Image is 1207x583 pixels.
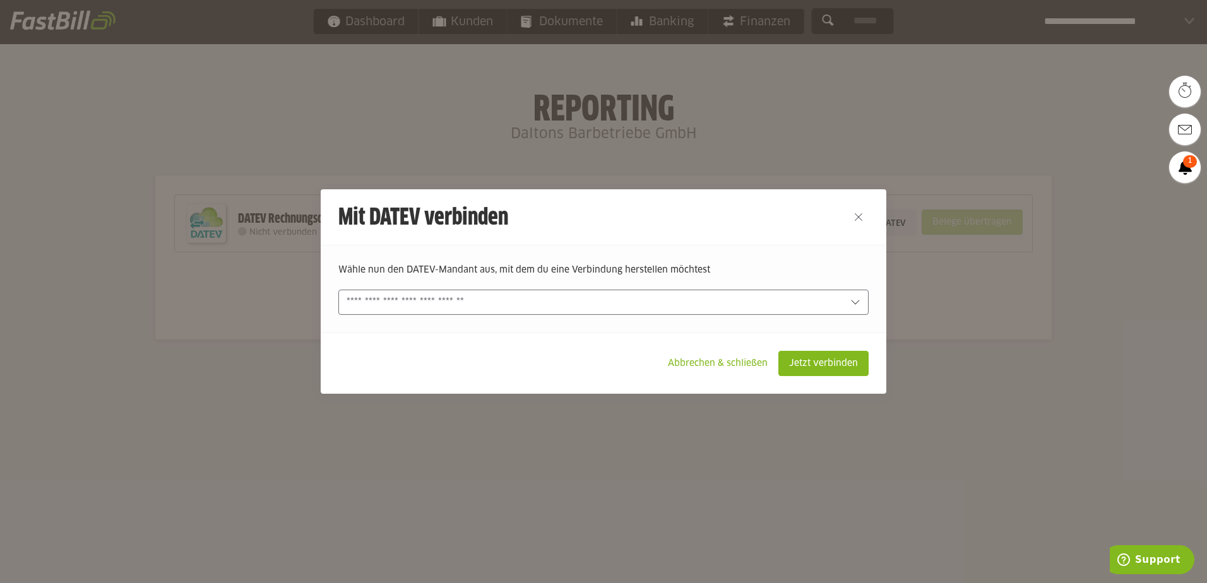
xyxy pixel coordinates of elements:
[778,351,869,376] sl-button: Jetzt verbinden
[1183,155,1197,168] span: 1
[657,351,778,376] sl-button: Abbrechen & schließen
[1110,545,1194,577] iframe: Öffnet ein Widget, in dem Sie weitere Informationen finden
[1169,151,1201,183] a: 1
[338,263,869,277] p: Wähle nun den DATEV-Mandant aus, mit dem du eine Verbindung herstellen möchtest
